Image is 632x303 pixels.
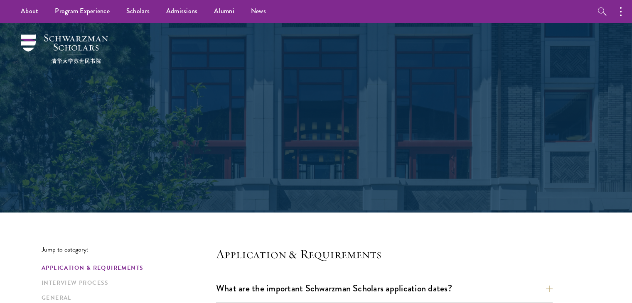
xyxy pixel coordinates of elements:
[42,293,211,302] a: General
[21,34,108,64] img: Schwarzman Scholars
[42,264,211,272] a: Application & Requirements
[42,246,216,253] p: Jump to category:
[216,246,553,262] h4: Application & Requirements
[216,279,553,298] button: What are the important Schwarzman Scholars application dates?
[42,279,211,287] a: Interview Process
